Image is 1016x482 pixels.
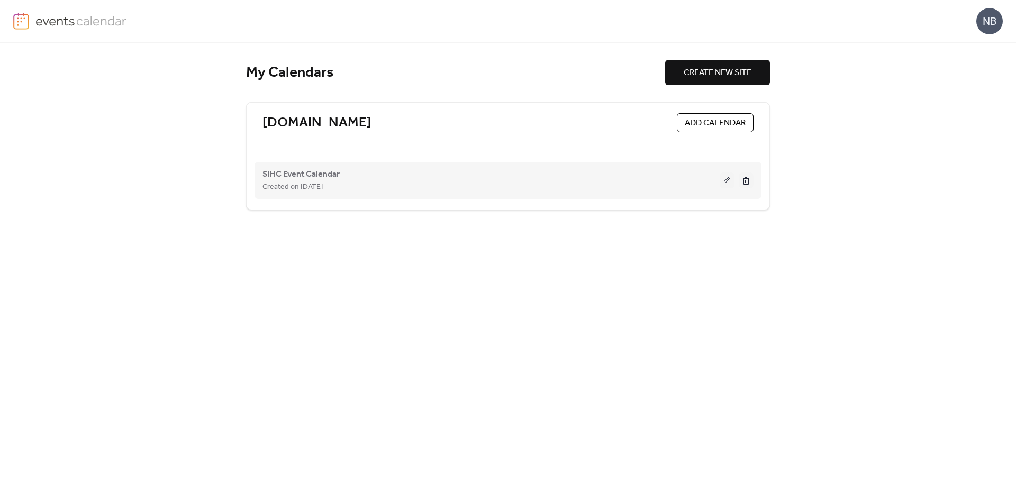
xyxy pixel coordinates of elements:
div: My Calendars [246,63,665,82]
a: [DOMAIN_NAME] [262,114,371,132]
a: SIHC Event Calendar [262,171,340,177]
span: SIHC Event Calendar [262,168,340,181]
span: CREATE NEW SITE [684,67,751,79]
div: NB [976,8,1003,34]
img: logo-type [35,13,127,29]
button: ADD CALENDAR [677,113,754,132]
button: CREATE NEW SITE [665,60,770,85]
span: Created on [DATE] [262,181,323,194]
span: ADD CALENDAR [685,117,746,130]
img: logo [13,13,29,30]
